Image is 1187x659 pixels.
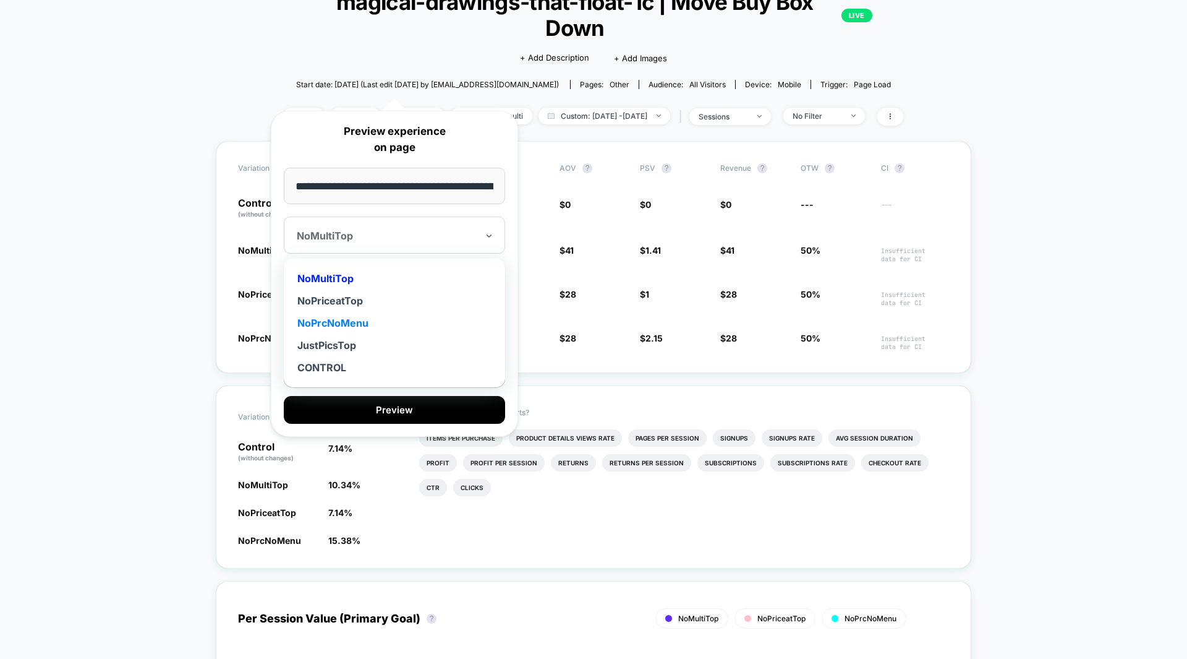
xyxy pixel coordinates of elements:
li: Returns Per Session [602,454,691,472]
span: Insufficient data for CI [881,247,949,263]
div: Audience: [649,80,726,89]
span: --- [801,199,814,210]
span: mobile [778,80,801,89]
span: CI [881,163,949,173]
span: 28 [726,289,737,299]
span: 41 [565,245,574,256]
span: $ [559,199,571,210]
span: 7.14 % [328,443,352,454]
div: JustPicsTop [290,334,499,356]
li: Checkout Rate [861,454,929,472]
p: Preview experience on page [284,124,505,155]
span: $ [559,289,576,299]
span: + Add Description [520,52,589,64]
span: NoMultiTop [238,480,288,490]
span: NoPrcNoMenu [238,333,301,343]
button: ? [662,163,671,173]
span: + Add Images [614,53,667,63]
li: Signups Rate [762,429,822,447]
span: AOV [559,163,576,173]
p: Control [238,198,306,219]
li: Subscriptions Rate [770,454,855,472]
span: 1.41 [645,245,661,256]
li: Returns [551,454,596,472]
span: NoPriceatTop [238,289,296,299]
li: Subscriptions [697,454,764,472]
div: Trigger: [820,80,891,89]
button: ? [427,614,436,624]
span: 0 [645,199,651,210]
span: | [676,108,689,126]
div: sessions [699,112,748,121]
button: ? [825,163,835,173]
p: LIVE [841,9,872,22]
span: All Visitors [689,80,726,89]
span: Variation [238,408,306,426]
span: 50% [801,289,820,299]
li: Ctr [419,479,447,496]
button: ? [895,163,904,173]
span: other [610,80,629,89]
div: NoPrcNoMenu [290,312,499,334]
div: No Filter [793,111,842,121]
button: Preview [284,396,505,424]
li: Profit [419,454,457,472]
li: Pages Per Session [628,429,707,447]
p: Would like to see more reports? [419,408,950,417]
div: NoMultiTop [290,267,499,290]
span: NoMultiTop [678,614,718,623]
span: Start date: [DATE] (Last edit [DATE] by [EMAIL_ADDRESS][DOMAIN_NAME]) [296,80,559,89]
div: Pages: [580,80,629,89]
span: 15.38 % [328,535,360,546]
span: (without changes) [238,454,294,462]
li: Product Details Views Rate [509,429,622,447]
li: Profit Per Session [463,454,545,472]
span: 28 [565,333,576,343]
span: Insufficient data for CI [881,291,949,307]
div: CONTROL [290,356,499,379]
span: OTW [801,163,869,173]
span: 41 [726,245,734,256]
span: NoPriceatTop [757,614,806,623]
li: Avg Session Duration [828,429,921,447]
img: end [657,114,661,117]
span: NoPrcNoMenu [845,614,896,623]
li: Signups [713,429,755,447]
span: $ [720,245,734,256]
span: 7.14 % [328,507,352,518]
span: Device: [735,80,810,89]
div: NoPriceatTop [290,290,499,312]
span: Revenue [720,163,751,173]
li: Clicks [453,479,491,496]
span: Custom: [DATE] - [DATE] [538,108,670,124]
button: ? [757,163,767,173]
span: PSV [640,163,655,173]
span: $ [559,333,576,343]
span: 0 [565,199,571,210]
button: ? [582,163,592,173]
span: $ [720,333,737,343]
span: 50% [801,245,820,256]
span: 2.15 [645,333,663,343]
span: $ [559,245,574,256]
span: --- [881,201,949,219]
span: 1 [645,289,649,299]
span: $ [640,333,663,343]
span: Page Load [854,80,891,89]
p: Control [238,442,316,463]
span: 10.34 % [328,480,360,490]
span: $ [720,289,737,299]
img: end [757,115,762,118]
span: Insufficient data for CI [881,335,949,351]
span: NoPriceatTop [238,507,296,518]
span: $ [640,199,651,210]
img: calendar [548,113,555,119]
span: NoPrcNoMenu [238,535,301,546]
span: $ [720,199,731,210]
span: NoMultiTop [238,245,288,256]
span: $ [640,289,649,299]
span: 28 [726,333,737,343]
span: (without changes) [238,210,294,218]
span: 28 [565,289,576,299]
span: 50% [801,333,820,343]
